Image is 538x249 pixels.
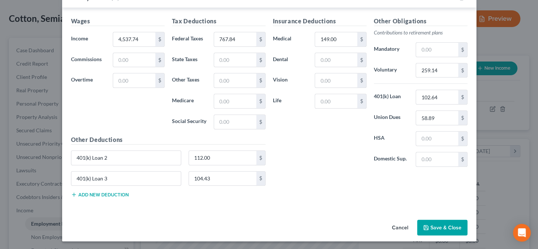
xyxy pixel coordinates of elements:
input: 0.00 [416,90,458,104]
div: $ [357,32,366,46]
input: 0.00 [416,111,458,125]
input: 0.00 [214,73,256,87]
label: Vision [269,73,311,88]
input: 0.00 [113,53,155,67]
label: 401(k) Loan [370,90,412,104]
div: $ [357,53,366,67]
div: $ [256,172,265,186]
div: $ [155,32,164,46]
input: 0.00 [416,152,458,166]
label: Union Dues [370,110,412,125]
input: 0.00 [416,132,458,146]
div: Open Intercom Messenger [513,224,531,242]
input: 0.00 [315,94,357,108]
div: $ [458,152,467,166]
div: $ [256,151,265,165]
input: 0.00 [189,172,256,186]
h5: Insurance Deductions [273,17,366,26]
label: Other Taxes [168,73,210,88]
input: 0.00 [113,32,155,46]
input: 0.00 [315,53,357,67]
label: HSA [370,131,412,146]
button: Cancel [386,220,414,235]
label: Voluntary [370,63,412,78]
label: Federal Taxes [168,32,210,47]
label: State Taxes [168,53,210,67]
label: Overtime [67,73,109,88]
div: $ [256,32,265,46]
div: $ [357,73,366,87]
h5: Tax Deductions [172,17,265,26]
div: $ [458,132,467,146]
input: 0.00 [315,32,357,46]
input: Specify... [71,172,181,186]
h5: Wages [71,17,165,26]
label: Medical [269,32,311,47]
div: $ [458,43,467,57]
label: Mandatory [370,42,412,57]
label: Commissions [67,53,109,67]
button: Save & Close [417,220,467,235]
input: 0.00 [113,73,155,87]
input: 0.00 [416,43,458,57]
h5: Other Deductions [71,135,265,145]
input: 0.00 [315,73,357,87]
button: Add new deduction [71,192,129,197]
input: 0.00 [416,63,458,77]
span: Income [71,35,88,41]
div: $ [458,90,467,104]
div: $ [155,53,164,67]
div: $ [458,111,467,125]
input: 0.00 [214,94,256,108]
input: 0.00 [214,32,256,46]
p: Contributions to retirement plans [374,29,467,36]
input: 0.00 [189,151,256,165]
div: $ [256,53,265,67]
div: $ [155,73,164,87]
label: Dental [269,53,311,67]
input: Specify... [71,151,181,165]
div: $ [256,94,265,108]
div: $ [458,63,467,77]
label: Life [269,94,311,109]
label: Domestic Sup. [370,152,412,167]
h5: Other Obligations [374,17,467,26]
div: $ [256,115,265,129]
div: $ [357,94,366,108]
label: Medicare [168,94,210,109]
label: Social Security [168,114,210,129]
div: $ [256,73,265,87]
input: 0.00 [214,115,256,129]
input: 0.00 [214,53,256,67]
